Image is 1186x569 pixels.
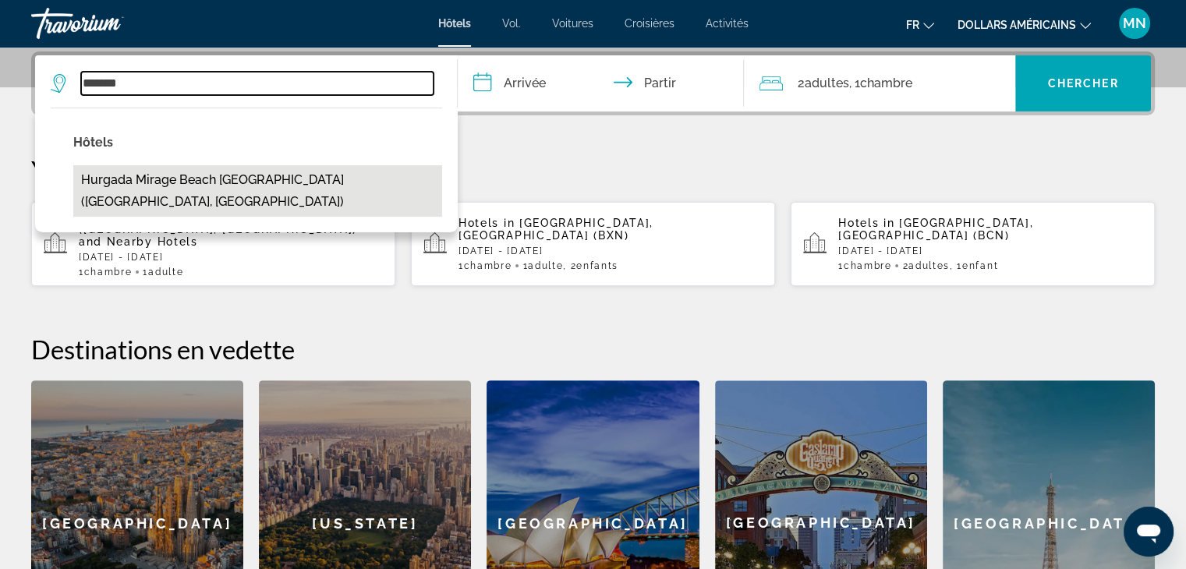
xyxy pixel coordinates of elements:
span: 1 [143,267,183,277]
span: Enfant [962,260,998,271]
font: 2 [797,76,804,90]
span: Chambre [844,260,892,271]
a: Activités [706,17,749,30]
span: , 2 [563,260,618,271]
font: MN [1123,15,1146,31]
div: Widget de recherche [35,55,1151,111]
button: Hurgada Mirage Beach [GEOGRAPHIC_DATA] ([GEOGRAPHIC_DATA], [GEOGRAPHIC_DATA]) [73,165,442,217]
a: Croisières [625,17,674,30]
iframe: Bouton de lancement de la fenêtre de messagerie [1124,507,1174,557]
span: 1 [838,260,891,271]
font: dollars américains [958,19,1076,31]
span: [GEOGRAPHIC_DATA], [GEOGRAPHIC_DATA] (BXN) [458,217,653,242]
font: adultes [804,76,848,90]
button: Hotels in [GEOGRAPHIC_DATA], [GEOGRAPHIC_DATA] (BXN)[DATE] - [DATE]1Chambre1Adulte, 2Enfants [411,201,775,287]
h2: Destinations en vedette [31,334,1155,365]
span: Enfants [576,260,618,271]
span: 1 [522,260,563,271]
button: Changer de devise [958,13,1091,36]
span: Chambre [84,267,133,277]
font: Chambre [859,76,912,90]
span: 2 [902,260,949,271]
p: Hôtels [73,132,442,154]
span: 1 [79,267,132,277]
span: , 1 [950,260,998,271]
a: Travorium [31,3,187,44]
a: Vol. [502,17,521,30]
button: Chercher [1015,55,1151,111]
p: [DATE] - [DATE] [79,252,383,263]
p: [DATE] - [DATE] [838,246,1142,256]
span: 1 [458,260,512,271]
span: Adultes [908,260,950,271]
button: Changer de langue [906,13,934,36]
a: Hôtels [438,17,471,30]
span: Adulte [528,260,563,271]
button: Voyageurs : 2 adultes, 0 enfants [744,55,1015,111]
font: fr [906,19,919,31]
span: [GEOGRAPHIC_DATA], [GEOGRAPHIC_DATA] (BCN) [838,217,1033,242]
span: Hotels in [838,217,894,229]
button: Dates d'arrivée et de départ [458,55,745,111]
span: Hotels in [458,217,515,229]
font: Chercher [1048,77,1119,90]
button: Hotels in [GEOGRAPHIC_DATA], [GEOGRAPHIC_DATA] (BCN)[DATE] - [DATE]1Chambre2Adultes, 1Enfant [791,201,1155,287]
p: Your Recent Searches [31,154,1155,186]
p: [DATE] - [DATE] [458,246,763,256]
button: [GEOGRAPHIC_DATA] rooms ([GEOGRAPHIC_DATA], [GEOGRAPHIC_DATA]) and Nearby Hotels[DATE] - [DATE]1C... [31,201,395,287]
span: Chambre [464,260,512,271]
a: Voitures [552,17,593,30]
button: Menu utilisateur [1114,7,1155,40]
span: Adulte [148,267,183,277]
font: , 1 [848,76,859,90]
span: and Nearby Hotels [79,235,198,248]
